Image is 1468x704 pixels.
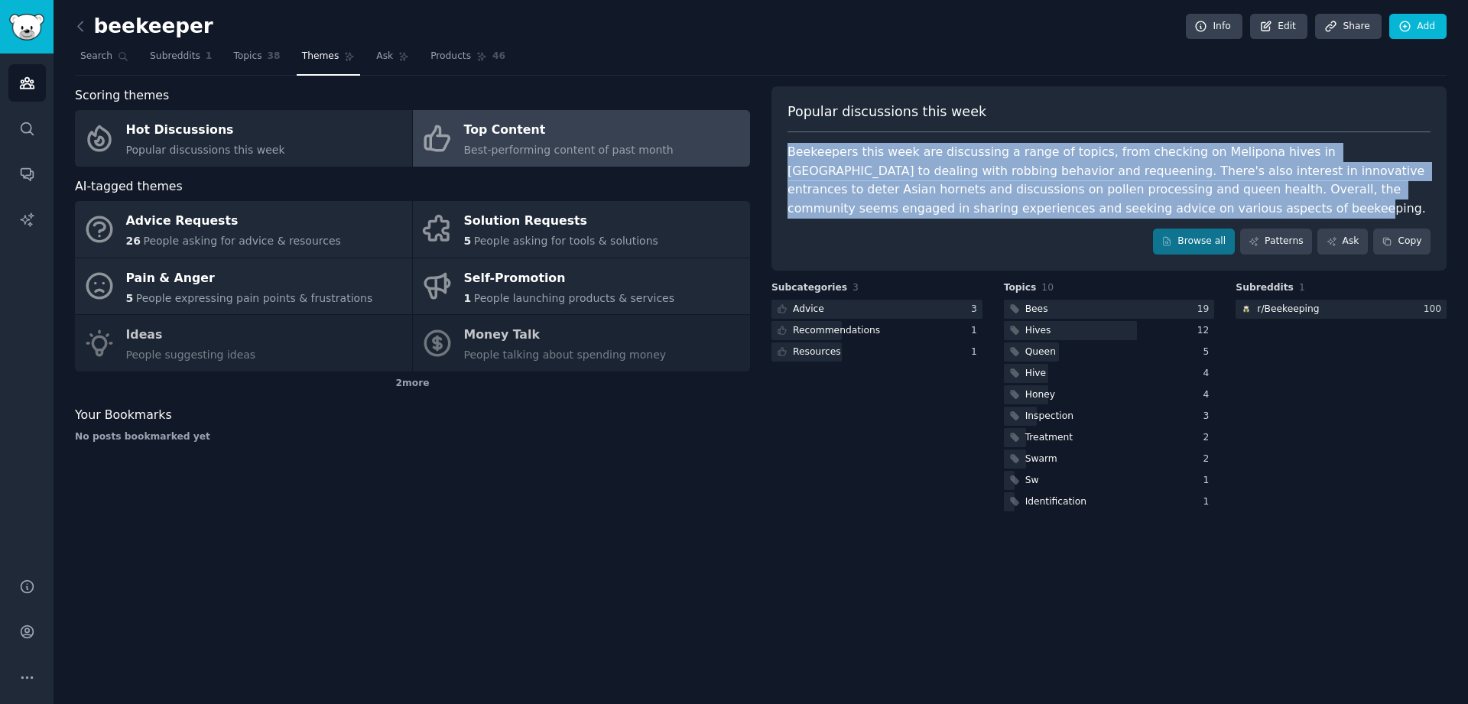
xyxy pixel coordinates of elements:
[1004,385,1215,404] a: Honey4
[971,303,982,316] div: 3
[413,110,750,167] a: Top ContentBest-performing content of past month
[75,86,169,105] span: Scoring themes
[75,201,412,258] a: Advice Requests26People asking for advice & resources
[464,235,472,247] span: 5
[853,282,859,293] span: 3
[1004,471,1215,490] a: Sw1
[136,292,373,304] span: People expressing pain points & frustrations
[464,118,674,143] div: Top Content
[1257,303,1319,316] div: r/ Beekeeping
[150,50,200,63] span: Subreddits
[1004,407,1215,426] a: Inspection3
[771,300,982,319] a: Advice3
[206,50,213,63] span: 1
[413,201,750,258] a: Solution Requests5People asking for tools & solutions
[1025,495,1086,509] div: Identification
[1315,14,1381,40] a: Share
[413,258,750,315] a: Self-Promotion1People launching products & services
[268,50,281,63] span: 38
[126,209,341,234] div: Advice Requests
[1203,346,1215,359] div: 5
[1197,303,1215,316] div: 19
[1004,281,1037,295] span: Topics
[788,102,986,122] span: Popular discussions this week
[143,235,340,247] span: People asking for advice & resources
[1317,229,1368,255] a: Ask
[126,144,285,156] span: Popular discussions this week
[1424,303,1447,316] div: 100
[1250,14,1307,40] a: Edit
[1004,428,1215,447] a: Treatment2
[425,44,511,76] a: Products46
[771,342,982,362] a: Resources1
[1025,367,1046,381] div: Hive
[9,14,44,41] img: GummySearch logo
[464,292,472,304] span: 1
[1004,321,1215,340] a: Hives12
[1241,303,1252,314] img: Beekeeping
[1004,300,1215,319] a: Bees19
[1236,281,1294,295] span: Subreddits
[1240,229,1312,255] a: Patterns
[1025,324,1051,338] div: Hives
[1203,495,1215,509] div: 1
[75,44,134,76] a: Search
[126,235,141,247] span: 26
[297,44,361,76] a: Themes
[1004,449,1215,469] a: Swarm2
[1186,14,1242,40] a: Info
[75,110,412,167] a: Hot DiscussionsPopular discussions this week
[1203,431,1215,445] div: 2
[126,266,373,290] div: Pain & Anger
[1004,364,1215,383] a: Hive4
[1203,410,1215,423] div: 3
[1299,282,1305,293] span: 1
[1025,431,1073,445] div: Treatment
[302,50,339,63] span: Themes
[1004,492,1215,511] a: Identification1
[75,371,750,396] div: 2 more
[1025,410,1073,423] div: Inspection
[1373,229,1431,255] button: Copy
[793,346,841,359] div: Resources
[1004,342,1215,362] a: Queen5
[1025,346,1056,359] div: Queen
[1236,300,1447,319] a: Beekeepingr/Beekeeping100
[1203,388,1215,402] div: 4
[75,406,172,425] span: Your Bookmarks
[1025,388,1055,402] div: Honey
[1197,324,1215,338] div: 12
[1153,229,1235,255] a: Browse all
[228,44,285,76] a: Topics38
[464,266,675,290] div: Self-Promotion
[80,50,112,63] span: Search
[1203,367,1215,381] div: 4
[1041,282,1054,293] span: 10
[1203,474,1215,488] div: 1
[492,50,505,63] span: 46
[464,144,674,156] span: Best-performing content of past month
[474,292,674,304] span: People launching products & services
[376,50,393,63] span: Ask
[1025,453,1057,466] div: Swarm
[1203,453,1215,466] div: 2
[793,303,824,316] div: Advice
[1025,303,1048,316] div: Bees
[233,50,261,63] span: Topics
[75,15,213,39] h2: beekeeper
[126,118,285,143] div: Hot Discussions
[371,44,414,76] a: Ask
[75,177,183,196] span: AI-tagged themes
[1389,14,1447,40] a: Add
[430,50,471,63] span: Products
[1025,474,1039,488] div: Sw
[126,292,134,304] span: 5
[75,430,750,444] div: No posts bookmarked yet
[788,143,1431,218] div: Beekeepers this week are discussing a range of topics, from checking on Melipona hives in [GEOGRA...
[971,324,982,338] div: 1
[971,346,982,359] div: 1
[75,258,412,315] a: Pain & Anger5People expressing pain points & frustrations
[474,235,658,247] span: People asking for tools & solutions
[793,324,880,338] div: Recommendations
[771,321,982,340] a: Recommendations1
